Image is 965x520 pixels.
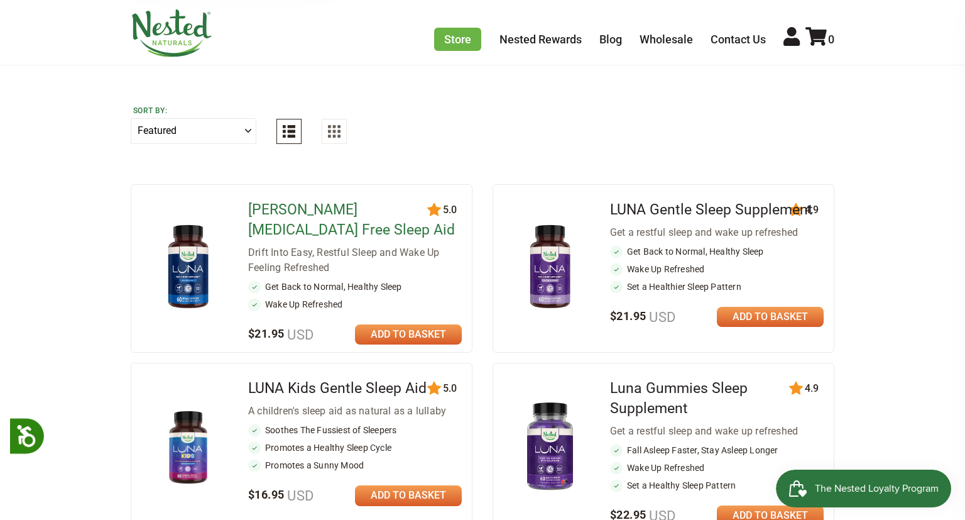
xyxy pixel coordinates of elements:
[151,219,225,316] img: LUNA Melatonin Free Sleep Aid
[711,33,766,46] a: Contact Us
[248,441,462,454] li: Promotes a Healthy Sleep Cycle
[610,380,748,417] a: Luna Gummies Sleep Supplement
[610,245,824,258] li: Get Back to Normal, Healthy Sleep
[610,479,824,492] li: Set a Healthy Sleep Pattern
[248,488,314,501] span: $16.95
[513,399,587,495] img: Luna Gummies Sleep Supplement
[610,201,813,218] a: LUNA Gentle Sleep Supplement
[248,380,427,397] a: LUNA Kids Gentle Sleep Aid
[610,225,824,240] div: Get a restful sleep and wake up refreshed
[328,125,341,138] img: Grid
[599,33,622,46] a: Blog
[248,280,462,293] li: Get Back to Normal, Healthy Sleep
[640,33,693,46] a: Wholesale
[131,9,212,57] img: Nested Naturals
[248,201,455,238] a: [PERSON_NAME] [MEDICAL_DATA] Free Sleep Aid
[248,298,462,311] li: Wake Up Refreshed
[499,33,582,46] a: Nested Rewards
[284,327,313,343] span: USD
[248,327,314,340] span: $21.95
[248,404,462,419] div: A children's sleep aid as natural as a lullaby
[434,28,481,51] a: Store
[610,309,676,323] span: $21.95
[610,280,824,293] li: Set a Healthier Sleep Pattern
[610,424,824,439] div: Get a restful sleep and wake up refreshed
[610,263,824,275] li: Wake Up Refreshed
[283,125,295,138] img: List
[151,411,225,484] img: LUNA Kids Gentle Sleep Aid
[513,219,587,316] img: LUNA Gentle Sleep Supplement
[805,33,834,46] a: 0
[133,106,254,116] label: Sort by:
[610,462,824,474] li: Wake Up Refreshed
[610,444,824,456] li: Fall Asleep Faster, Stay Asleep Longer
[646,309,675,325] span: USD
[828,33,834,46] span: 0
[248,459,462,472] li: Promotes a Sunny Mood
[284,488,313,504] span: USD
[248,424,462,436] li: Soothes The Fussiest of Sleepers
[776,470,952,507] iframe: Button to open loyalty program pop-up
[248,245,462,275] div: Drift Into Easy, Restful Sleep and Wake Up Feeling Refreshed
